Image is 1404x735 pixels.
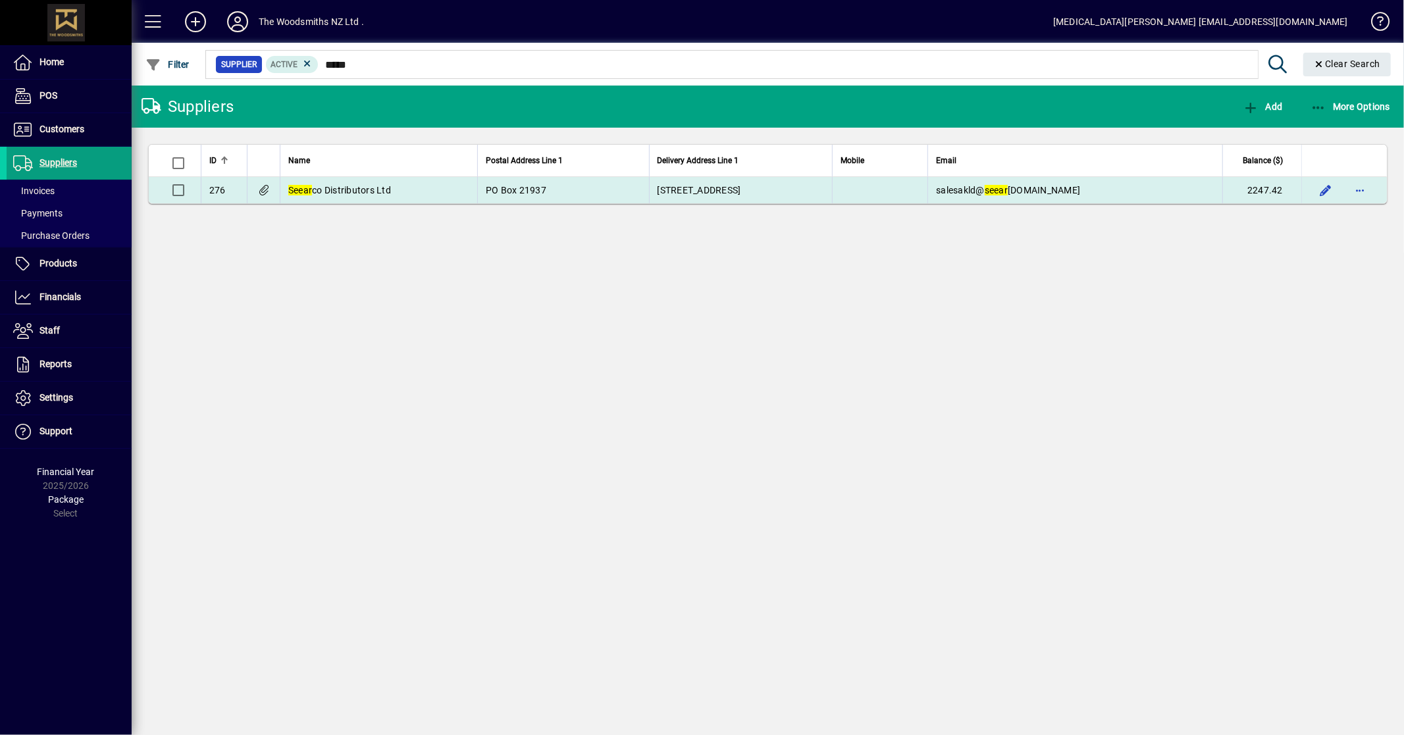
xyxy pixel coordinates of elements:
span: Support [39,426,72,436]
em: seear [985,185,1008,195]
span: Email [936,153,956,168]
span: Settings [39,392,73,403]
span: Customers [39,124,84,134]
span: PO Box 21937 [486,185,546,195]
span: Name [288,153,310,168]
button: More options [1349,180,1370,201]
div: Email [936,153,1214,168]
a: Products [7,247,132,280]
td: 2247.42 [1222,177,1301,203]
button: Edit [1315,180,1336,201]
span: Mobile [841,153,864,168]
a: Invoices [7,180,132,202]
span: Filter [145,59,190,70]
span: Add [1243,101,1282,112]
div: ID [209,153,239,168]
span: salesakld@ [DOMAIN_NAME] [936,185,1080,195]
span: Clear Search [1314,59,1381,69]
span: Active [271,60,298,69]
a: Home [7,46,132,79]
span: Financials [39,291,81,302]
a: Knowledge Base [1361,3,1388,45]
span: Products [39,258,77,268]
div: Mobile [841,153,920,168]
span: Reports [39,359,72,369]
div: Balance ($) [1231,153,1295,168]
div: The Woodsmiths NZ Ltd . [259,11,364,32]
span: Suppliers [39,157,77,168]
a: Purchase Orders [7,224,132,247]
span: Balance ($) [1243,153,1283,168]
button: Clear [1303,53,1391,76]
a: Financials [7,281,132,314]
a: Payments [7,202,132,224]
span: More Options [1311,101,1391,112]
span: Package [48,494,84,505]
button: Profile [217,10,259,34]
span: Delivery Address Line 1 [658,153,739,168]
mat-chip: Activation Status: Active [266,56,319,73]
em: Seear [288,185,312,195]
div: Suppliers [142,96,234,117]
a: Reports [7,348,132,381]
a: POS [7,80,132,113]
span: Financial Year [38,467,95,477]
a: Support [7,415,132,448]
a: Staff [7,315,132,347]
span: Purchase Orders [13,230,90,241]
span: Home [39,57,64,67]
span: ID [209,153,217,168]
button: Filter [142,53,193,76]
span: Payments [13,208,63,218]
button: Add [174,10,217,34]
span: [STREET_ADDRESS] [658,185,741,195]
button: More Options [1307,95,1394,118]
span: POS [39,90,57,101]
span: Staff [39,325,60,336]
span: co Distributors Ltd [288,185,391,195]
div: [MEDICAL_DATA][PERSON_NAME] [EMAIL_ADDRESS][DOMAIN_NAME] [1053,11,1348,32]
a: Customers [7,113,132,146]
div: Name [288,153,469,168]
span: Invoices [13,186,55,196]
span: Supplier [221,58,257,71]
span: Postal Address Line 1 [486,153,563,168]
span: 276 [209,185,226,195]
a: Settings [7,382,132,415]
button: Add [1239,95,1286,118]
